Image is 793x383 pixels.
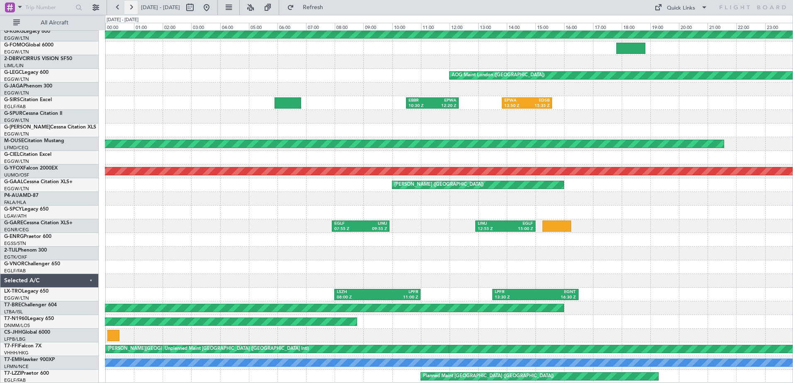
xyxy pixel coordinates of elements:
[134,23,163,30] div: 01:00
[377,295,418,301] div: 11:00 Z
[4,90,29,96] a: EGGW/LTN
[283,1,333,14] button: Refresh
[4,248,47,253] a: 2-TIJLPhenom 300
[535,289,576,295] div: EGNT
[495,295,535,301] div: 13:30 Z
[377,289,418,295] div: LPFR
[535,23,564,30] div: 15:00
[4,117,29,124] a: EGGW/LTN
[4,289,22,294] span: LX-TRO
[4,262,60,267] a: G-VNORChallenger 650
[4,357,20,362] span: T7-EMI
[4,316,54,321] a: T7-N1960Legacy 650
[4,49,29,55] a: EGGW/LTN
[4,193,23,198] span: P4-AUA
[4,193,39,198] a: P4-AUAMD-87
[163,23,191,30] div: 02:00
[564,23,593,30] div: 16:00
[4,289,49,294] a: LX-TROLegacy 650
[4,56,72,61] a: 2-DBRVCIRRUS VISION SF50
[4,111,62,116] a: G-SPURCessna Citation II
[165,343,309,355] div: Unplanned Maint [GEOGRAPHIC_DATA] ([GEOGRAPHIC_DATA] Intl)
[4,207,49,212] a: G-SPCYLegacy 650
[4,43,25,48] span: G-FOMO
[4,295,29,301] a: EGGW/LTN
[478,221,505,227] div: LIMJ
[708,23,736,30] div: 21:00
[4,152,19,157] span: G-CIEL
[4,138,24,143] span: M-OUSE
[505,221,533,227] div: EGLF
[4,316,27,321] span: T7-N1960
[4,221,23,225] span: G-GARE
[4,84,23,89] span: G-JAGA
[4,158,29,165] a: EGGW/LTN
[4,248,18,253] span: 2-TIJL
[4,330,22,335] span: CS-JHH
[361,226,387,232] div: 09:55 Z
[452,69,545,82] div: AOG Maint London ([GEOGRAPHIC_DATA])
[507,23,535,30] div: 14:00
[4,364,29,370] a: LFMN/NCE
[4,221,73,225] a: G-GARECessna Citation XLS+
[679,23,708,30] div: 20:00
[277,23,306,30] div: 06:00
[504,103,527,109] div: 13:50 Z
[4,76,29,82] a: EGGW/LTN
[4,29,50,34] a: G-KGKGLegacy 600
[105,23,134,30] div: 00:00
[4,84,52,89] a: G-JAGAPhenom 300
[4,234,51,239] a: G-ENRGPraetor 600
[4,240,26,247] a: EGSS/STN
[667,4,695,12] div: Quick Links
[4,125,50,130] span: G-[PERSON_NAME]
[361,221,387,227] div: LIMJ
[504,98,527,104] div: EPWA
[4,371,21,376] span: T7-LZZI
[4,186,29,192] a: EGGW/LTN
[4,104,26,110] a: EGLF/FAB
[141,4,180,11] span: [DATE] - [DATE]
[9,16,90,29] button: All Aircraft
[409,103,433,109] div: 10:30 Z
[4,63,24,69] a: LIML/LIN
[4,138,64,143] a: M-OUSECitation Mustang
[394,179,484,191] div: [PERSON_NAME] ([GEOGRAPHIC_DATA])
[4,350,29,356] a: VHHH/HKG
[249,23,277,30] div: 05:00
[4,254,27,260] a: EGTK/OXF
[4,111,22,116] span: G-SPUR
[736,23,765,30] div: 22:00
[4,179,23,184] span: G-GAAL
[4,145,28,151] a: LFMD/CEQ
[535,295,576,301] div: 16:30 Z
[335,23,363,30] div: 08:00
[4,309,23,315] a: LTBA/ISL
[4,303,21,308] span: T7-BRE
[4,234,24,239] span: G-ENRG
[423,370,554,383] div: Planned Maint [GEOGRAPHIC_DATA] ([GEOGRAPHIC_DATA])
[505,226,533,232] div: 15:00 Z
[495,289,535,295] div: LPFR
[4,303,57,308] a: T7-BREChallenger 604
[450,23,478,30] div: 12:00
[527,98,550,104] div: EDSB
[191,23,220,30] div: 03:00
[4,35,29,41] a: EGGW/LTN
[4,371,49,376] a: T7-LZZIPraetor 600
[4,56,22,61] span: 2-DBRV
[527,103,550,109] div: 15:35 Z
[4,125,96,130] a: G-[PERSON_NAME]Cessna Citation XLS
[4,207,22,212] span: G-SPCY
[650,1,712,14] button: Quick Links
[108,343,253,355] div: [PERSON_NAME][GEOGRAPHIC_DATA] ([GEOGRAPHIC_DATA] Intl)
[650,23,679,30] div: 19:00
[107,17,139,24] div: [DATE] - [DATE]
[421,23,450,30] div: 11:00
[4,131,29,137] a: EGGW/LTN
[4,97,52,102] a: G-SIRSCitation Excel
[4,344,41,349] a: T7-FFIFalcon 7X
[593,23,622,30] div: 17:00
[4,179,73,184] a: G-GAALCessna Citation XLS+
[4,322,30,329] a: DNMM/LOS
